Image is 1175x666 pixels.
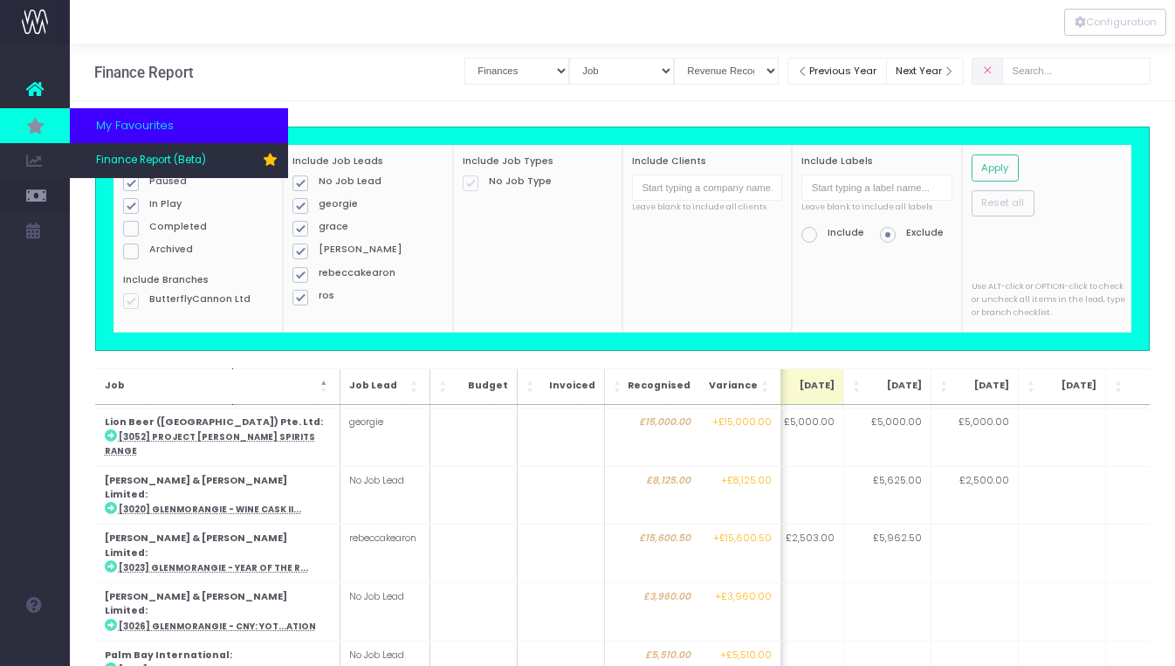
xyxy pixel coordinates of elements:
td: £8,125.00 [604,466,699,525]
td: £5,000.00 [756,408,843,466]
td: georgie [340,408,429,466]
strong: [PERSON_NAME] & [PERSON_NAME] Limited [104,590,286,617]
label: Archived [123,243,273,257]
td: : [95,408,340,466]
span: Finance Report (Beta) [96,153,206,168]
label: Paused [123,175,273,189]
label: georgie [292,197,443,211]
td: £2,503.00 [756,525,843,583]
label: In Play [123,197,273,211]
span: [DATE] [867,379,922,393]
p: Leave blank to include all clients [632,201,782,214]
label: No Job Type [463,175,613,189]
h3: Finance Report [94,64,194,81]
label: Completed [123,220,273,234]
span: My Favourites [96,117,174,134]
span: +£8,125.00 [720,474,771,488]
strong: Lion Beer ([GEOGRAPHIC_DATA]) Pte. Ltd [104,415,320,429]
abbr: [3026] Glenmorangie - CNY: YOTH Activation [118,621,315,632]
a: Finance Report (Beta) [70,143,288,178]
button: Reset all [972,190,1034,217]
label: Include Clients [632,154,706,168]
p: Leave blank to include all labels [801,201,952,214]
td: : [95,466,340,525]
td: rebeccakearon [340,525,429,583]
input: Start typing a label name... [801,175,952,202]
label: Exclude [880,226,944,240]
strong: Palm Bay International [104,649,229,662]
span: +£5,510.00 [719,649,771,663]
span: Recognised [627,379,690,393]
td: £15,600.50 [604,525,699,583]
span: +£15,000.00 [711,415,771,429]
span: Dec 25: Activate to sort [940,378,951,395]
span: [DATE] [1041,379,1096,393]
td: £5,000.00 [843,408,931,466]
button: Next Year [886,58,965,85]
label: ButterflyCannon Ltd [123,292,273,306]
span: Jan 26: Activate to sort [1027,378,1038,395]
label: Include Labels [801,154,873,168]
label: rebeccakearon [292,266,443,280]
label: No Job Lead [292,175,443,189]
span: [DATE] [780,379,835,393]
td: £5,625.00 [843,466,931,525]
span: Variance [702,379,757,393]
label: Include Job Leads [292,154,383,168]
input: Search... [1002,58,1151,85]
td: £15,000.00 [604,408,699,466]
img: images/default_profile_image.png [22,631,48,657]
p: Use ALT-click or OPTION-click to check or uncheck all items in the lead, type or branch checklist. [972,280,1130,320]
abbr: [3052] Project Gaul Spirits Range [104,431,314,457]
span: +£15,600.50 [712,532,771,546]
span: Job Lead [348,379,406,393]
td: No Job Lead [340,583,429,642]
span: Budget [452,379,507,393]
button: Configuration [1064,9,1166,36]
label: Include Job Types [463,154,553,168]
abbr: [3020] Glenmorangie - Wine Cask II [118,504,300,515]
input: Start typing a company name... [632,175,782,202]
span: Feb 26: Activate to sort [1115,378,1125,395]
td: £3,960.00 [604,583,699,642]
label: Include [801,226,864,240]
span: Invoiced [539,379,594,393]
label: Include Branches [123,273,209,287]
span: Variance: Activate to sort [760,378,771,395]
button: Apply [972,154,1019,182]
strong: [PERSON_NAME] & [PERSON_NAME] Limited [104,532,286,559]
div: Vertical button group [1064,9,1166,36]
td: : [95,525,340,583]
span: Invoiced: Activate to sort [526,378,536,395]
abbr: [3023] Glenmorangie - Year of the Ram [118,562,307,573]
td: £5,000.00 [931,408,1018,466]
span: [DATE] [954,379,1009,393]
label: grace [292,220,443,234]
td: £2,500.00 [931,466,1018,525]
span: Job: Activate to invert sorting [320,378,330,395]
span: +£3,960.00 [714,590,771,604]
label: ros [292,289,443,303]
label: [PERSON_NAME] [292,243,443,257]
span: Recognised: Activate to sort [613,378,623,395]
span: Job [104,379,316,393]
span: Budget: Activate to sort [438,378,449,395]
span: Nov 25: Activate to sort [853,378,863,395]
span: Job Lead: Activate to sort [409,378,420,395]
td: No Job Lead [340,466,429,525]
td: £5,962.50 [843,525,931,583]
td: : [95,583,340,642]
button: Previous Year [787,58,887,85]
strong: [PERSON_NAME] & [PERSON_NAME] Limited [104,474,286,501]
